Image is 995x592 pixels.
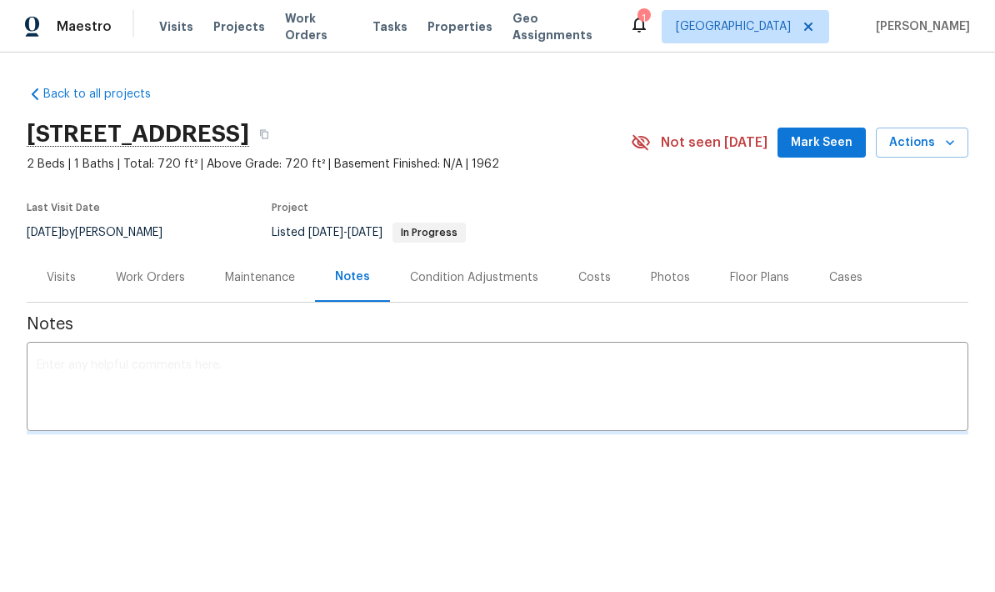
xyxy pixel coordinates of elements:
[308,227,343,238] span: [DATE]
[876,128,968,158] button: Actions
[308,227,382,238] span: -
[27,223,182,243] div: by [PERSON_NAME]
[272,227,466,238] span: Listed
[427,18,492,35] span: Properties
[829,269,862,286] div: Cases
[57,18,112,35] span: Maestro
[394,228,464,238] span: In Progress
[512,10,609,43] span: Geo Assignments
[159,18,193,35] span: Visits
[410,269,538,286] div: Condition Adjustments
[27,156,631,173] span: 2 Beds | 1 Baths | Total: 720 ft² | Above Grade: 720 ft² | Basement Finished: N/A | 1962
[347,227,382,238] span: [DATE]
[27,316,968,333] span: Notes
[869,18,970,35] span: [PERSON_NAME]
[578,269,611,286] div: Costs
[651,269,690,286] div: Photos
[777,128,866,158] button: Mark Seen
[661,134,767,151] span: Not seen [DATE]
[637,10,649,27] div: 1
[27,86,187,103] a: Back to all projects
[272,203,308,213] span: Project
[335,268,370,285] div: Notes
[730,269,789,286] div: Floor Plans
[225,269,295,286] div: Maintenance
[676,18,791,35] span: [GEOGRAPHIC_DATA]
[27,227,62,238] span: [DATE]
[116,269,185,286] div: Work Orders
[27,203,100,213] span: Last Visit Date
[791,133,852,153] span: Mark Seen
[213,18,265,35] span: Projects
[47,269,76,286] div: Visits
[372,21,407,33] span: Tasks
[285,10,352,43] span: Work Orders
[889,133,955,153] span: Actions
[249,119,279,149] button: Copy Address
